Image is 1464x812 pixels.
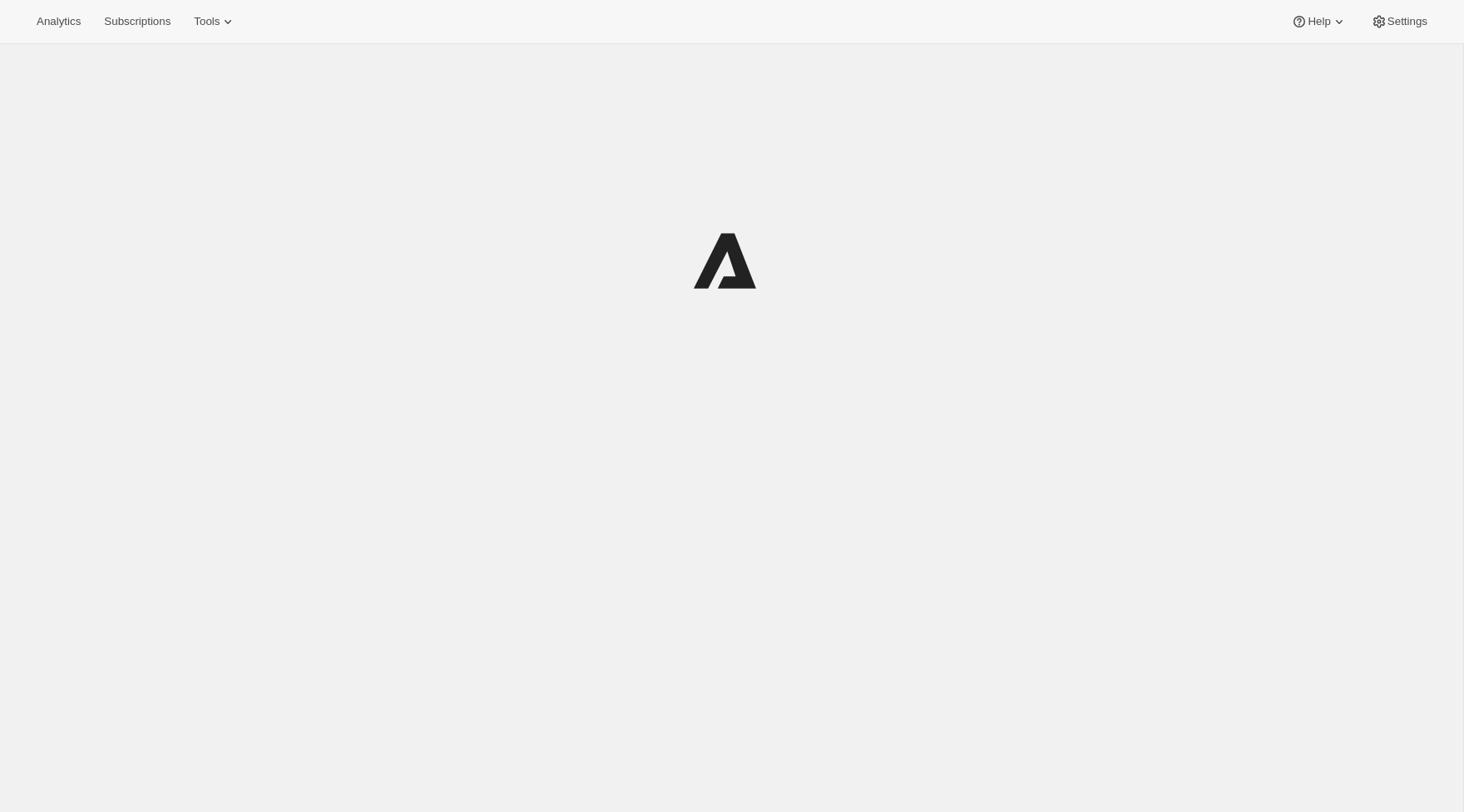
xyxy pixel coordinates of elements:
span: Subscriptions [104,15,171,28]
button: Settings [1361,10,1437,33]
span: Settings [1387,15,1427,28]
button: Analytics [27,10,91,33]
span: Help [1308,15,1330,28]
button: Help [1281,10,1357,33]
span: Analytics [37,15,81,28]
button: Tools [184,10,246,33]
button: Subscriptions [94,10,181,33]
span: Tools [194,15,220,28]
